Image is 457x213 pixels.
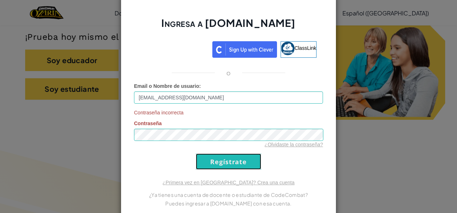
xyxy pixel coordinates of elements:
a: ¿Olvidaste la contraseña? [264,142,323,147]
span: Contraseña [134,120,162,126]
img: clever_sso_button@2x.png [212,41,277,58]
img: classlink-logo-small.png [281,42,295,55]
p: Puedes ingresar a [DOMAIN_NAME] con esa cuenta. [134,199,323,208]
span: ClassLink [295,45,317,51]
span: Contraseña incorrecta [134,109,323,116]
iframe: Botón de Acceder con Google [137,41,212,56]
h2: Ingresa a [DOMAIN_NAME] [134,16,323,37]
p: o [226,68,231,77]
a: ¿Primera vez en [GEOGRAPHIC_DATA]? Crea una cuenta [162,180,295,185]
p: ¿Ya tienes una cuenta de docente o estudiante de CodeCombat? [134,190,323,199]
label: : [134,82,201,90]
span: Email o Nombre de usuario [134,83,199,89]
input: Regístrate [196,153,261,170]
